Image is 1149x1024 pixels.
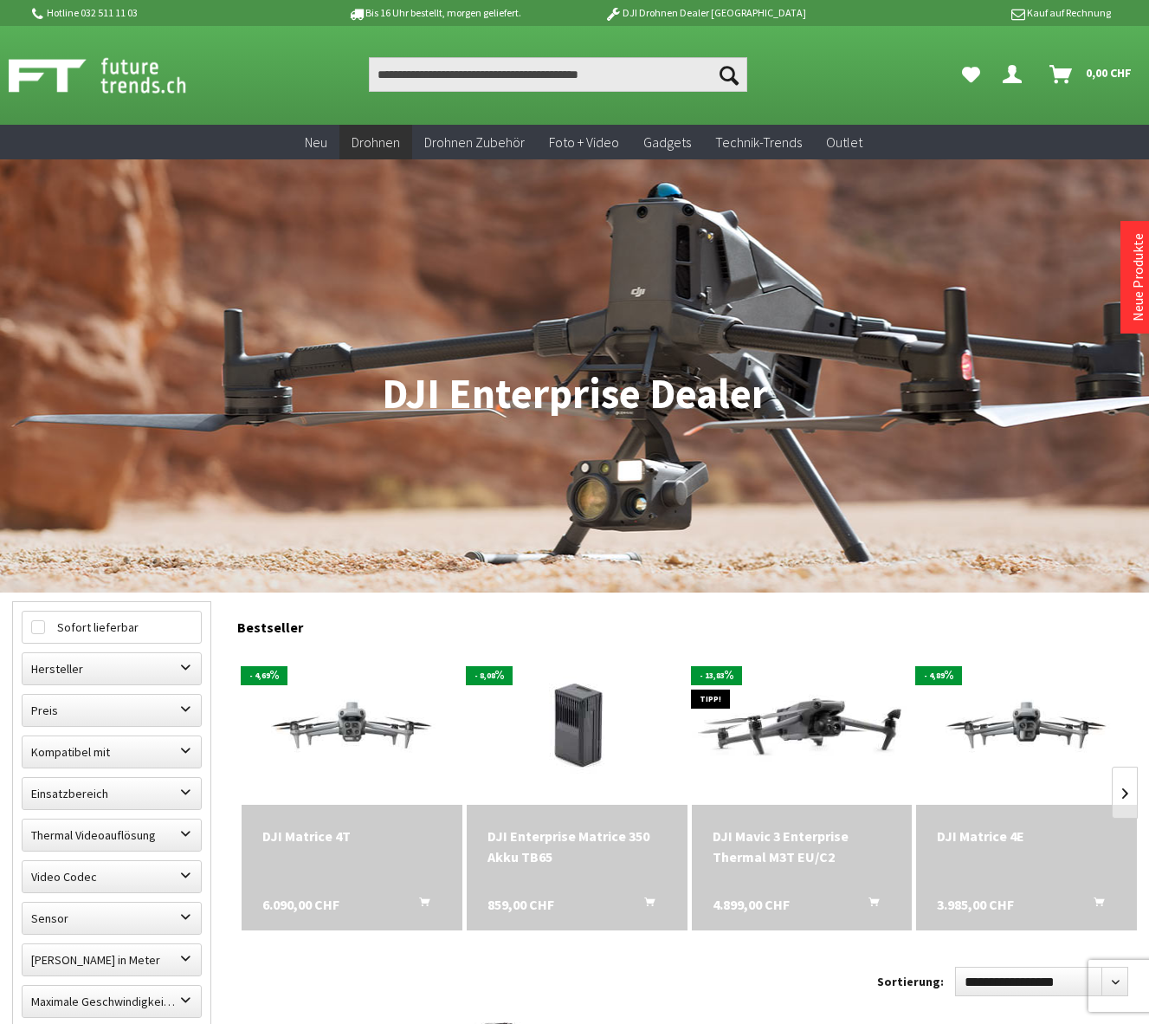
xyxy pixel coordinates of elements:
a: Neu [293,125,339,160]
label: Preis [23,695,201,726]
span: Drohnen Zubehör [424,133,525,151]
button: In den Warenkorb [398,894,440,917]
a: Outlet [814,125,875,160]
span: Technik-Trends [715,133,802,151]
a: Drohnen Zubehör [412,125,537,160]
div: DJI Mavic 3 Enterprise Thermal M3T EU/C2 [713,826,892,867]
button: Suchen [711,57,747,92]
img: DJI Enterprise Matrice 350 Akku TB65 [480,649,675,805]
div: DJI Enterprise Matrice 350 Akku TB65 [487,826,667,867]
a: Neue Produkte [1129,233,1146,321]
h1: DJI Enterprise Dealer [12,373,1137,416]
a: Technik-Trends [703,125,814,160]
button: In den Warenkorb [848,894,889,917]
div: DJI Matrice 4E [937,826,1116,846]
span: Drohnen [352,133,400,151]
button: In den Warenkorb [1073,894,1114,917]
span: Outlet [826,133,862,151]
a: DJI Mavic 3 Enterprise Thermal M3T EU/C2 4.899,00 CHF In den Warenkorb [713,826,892,867]
img: DJI Matrice 4T [242,664,462,788]
label: Maximale Flughöhe in Meter [23,944,201,975]
div: Bestseller [237,601,1137,645]
a: Foto + Video [537,125,631,160]
p: Hotline 032 511 11 03 [29,3,300,23]
label: Sensor [23,903,201,934]
a: DJI Matrice 4T 6.090,00 CHF In den Warenkorb [262,826,442,846]
span: Gadgets [643,133,691,151]
div: DJI Matrice 4T [262,826,442,846]
img: Shop Futuretrends - zur Startseite wechseln [9,54,224,97]
img: DJI Matrice 4E [916,664,1137,788]
label: Sortierung: [877,968,944,995]
input: Produkt, Marke, Kategorie, EAN, Artikelnummer… [369,57,747,92]
span: 859,00 CHF [487,894,554,915]
label: Einsatzbereich [23,778,201,809]
label: Video Codec [23,861,201,892]
a: Drohnen [339,125,412,160]
p: Kauf auf Rechnung [841,3,1111,23]
img: DJI Mavic 3 Enterprise Thermal M3T EU/C2 [692,658,913,796]
span: Neu [305,133,327,151]
span: 0,00 CHF [1086,59,1132,87]
span: 6.090,00 CHF [262,894,339,915]
label: Maximale Geschwindigkeit in km/h [23,986,201,1017]
a: Gadgets [631,125,703,160]
label: Kompatibel mit [23,736,201,768]
a: Warenkorb [1042,57,1140,92]
span: Foto + Video [549,133,619,151]
a: Meine Favoriten [953,57,989,92]
button: In den Warenkorb [623,894,665,917]
label: Thermal Videoauflösung [23,820,201,851]
span: 3.985,00 CHF [937,894,1014,915]
p: Bis 16 Uhr bestellt, morgen geliefert. [300,3,570,23]
label: Sofort lieferbar [23,612,201,643]
a: Dein Konto [996,57,1036,92]
a: DJI Matrice 4E 3.985,00 CHF In den Warenkorb [937,826,1116,846]
span: 4.899,00 CHF [713,894,790,915]
p: DJI Drohnen Dealer [GEOGRAPHIC_DATA] [570,3,840,23]
label: Hersteller [23,653,201,684]
a: DJI Enterprise Matrice 350 Akku TB65 859,00 CHF In den Warenkorb [487,826,667,867]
